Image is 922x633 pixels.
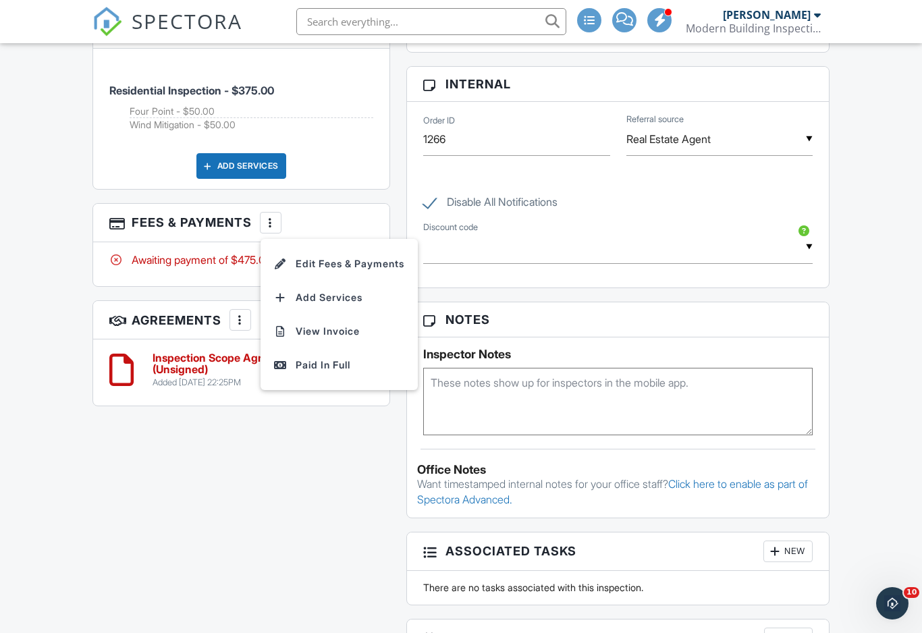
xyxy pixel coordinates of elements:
[626,113,684,126] label: Referral source
[153,377,350,388] div: Added [DATE] 22:25PM
[763,541,813,562] div: New
[423,115,455,127] label: Order ID
[417,476,819,507] p: Want timestamped internal notes for your office staff?
[130,118,373,132] li: Add on: Wind Mitigation
[153,352,350,388] a: Inspection Scope Agreement (Unsigned) Added [DATE] 22:25PM
[196,153,286,179] div: Add Services
[109,59,373,143] li: Service: Residential Inspection
[423,348,813,361] h5: Inspector Notes
[415,581,821,595] div: There are no tasks associated with this inspection.
[130,105,373,119] li: Add on: Four Point
[93,204,389,242] h3: Fees & Payments
[876,587,909,620] iframe: Intercom live chat
[92,18,242,47] a: SPECTORA
[686,22,821,35] div: Modern Building Inspections
[132,7,242,35] span: SPECTORA
[723,8,811,22] div: [PERSON_NAME]
[109,252,373,267] div: Awaiting payment of $475.00.
[417,477,808,505] a: Click here to enable as part of Spectora Advanced.
[153,352,350,376] h6: Inspection Scope Agreement (Unsigned)
[904,587,919,598] span: 10
[417,463,819,476] div: Office Notes
[296,8,566,35] input: Search everything...
[109,84,274,97] span: Residential Inspection - $375.00
[423,221,478,233] label: Discount code
[407,67,829,102] h3: Internal
[407,302,829,337] h3: Notes
[92,7,122,36] img: The Best Home Inspection Software - Spectora
[93,301,389,339] h3: Agreements
[445,542,576,560] span: Associated Tasks
[423,196,558,213] label: Disable All Notifications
